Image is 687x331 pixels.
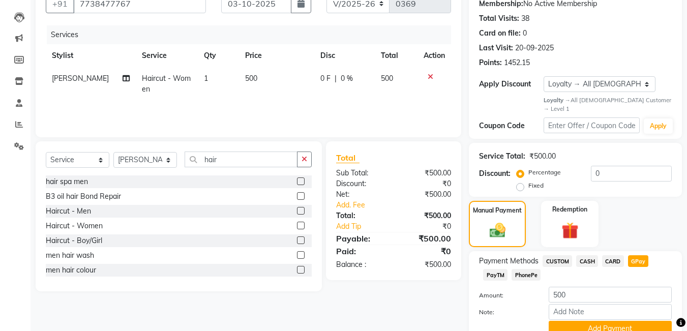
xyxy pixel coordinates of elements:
div: Paid: [328,245,394,257]
span: [PERSON_NAME] [52,74,109,83]
label: Redemption [552,205,587,214]
div: hair spa men [46,176,88,187]
div: Points: [479,57,502,68]
span: Total [336,153,360,163]
span: PayTM [483,269,507,281]
div: B3 oil hair Bond Repair [46,191,121,202]
div: Haircut - Women [46,221,103,231]
a: Add Tip [328,221,404,232]
div: 20-09-2025 [515,43,554,53]
input: Search or Scan [185,152,297,167]
span: CUSTOM [543,255,572,267]
div: Last Visit: [479,43,513,53]
div: ₹500.00 [394,189,459,200]
th: Service [136,44,198,67]
div: ₹0 [405,221,459,232]
div: ₹0 [394,178,459,189]
div: ₹500.00 [394,168,459,178]
div: Card on file: [479,28,521,39]
span: 0 F [320,73,331,84]
div: Payable: [328,232,394,245]
div: ₹500.00 [529,151,556,162]
div: men hair wash [46,250,94,261]
span: 1 [204,74,208,83]
input: Amount [549,287,672,303]
input: Add Note [549,304,672,320]
th: Action [417,44,451,67]
div: 1452.15 [504,57,530,68]
div: 0 [523,28,527,39]
div: Service Total: [479,151,525,162]
img: _gift.svg [556,220,584,241]
div: 38 [521,13,529,24]
div: All [DEMOGRAPHIC_DATA] Customer → Level 1 [544,96,672,113]
div: Discount: [328,178,394,189]
th: Total [375,44,418,67]
a: Add. Fee [328,200,459,210]
span: Payment Methods [479,256,539,266]
span: 500 [381,74,393,83]
span: CASH [576,255,598,267]
div: Coupon Code [479,121,543,131]
label: Percentage [528,168,561,177]
label: Manual Payment [473,206,522,215]
label: Fixed [528,181,544,190]
div: Discount: [479,168,511,179]
label: Amount: [471,291,541,300]
th: Disc [314,44,375,67]
div: Apply Discount [479,79,543,89]
label: Note: [471,308,541,317]
div: ₹500.00 [394,259,459,270]
span: | [335,73,337,84]
span: CARD [602,255,624,267]
div: Sub Total: [328,168,394,178]
div: Haircut - Boy/Girl [46,235,102,246]
div: Total Visits: [479,13,519,24]
span: PhonePe [512,269,541,281]
div: Balance : [328,259,394,270]
div: Haircut - Men [46,206,91,217]
div: Total: [328,210,394,221]
strong: Loyalty → [544,97,571,104]
span: Haircut - Women [142,74,191,94]
div: men hair colour [46,265,96,276]
span: GPay [628,255,649,267]
div: ₹500.00 [394,232,459,245]
div: ₹500.00 [394,210,459,221]
th: Stylist [46,44,136,67]
th: Price [239,44,314,67]
input: Enter Offer / Coupon Code [544,117,640,133]
span: 0 % [341,73,353,84]
img: _cash.svg [485,221,511,239]
span: 500 [245,74,257,83]
div: Net: [328,189,394,200]
div: ₹0 [394,245,459,257]
th: Qty [198,44,239,67]
button: Apply [644,118,673,134]
div: Services [47,25,459,44]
